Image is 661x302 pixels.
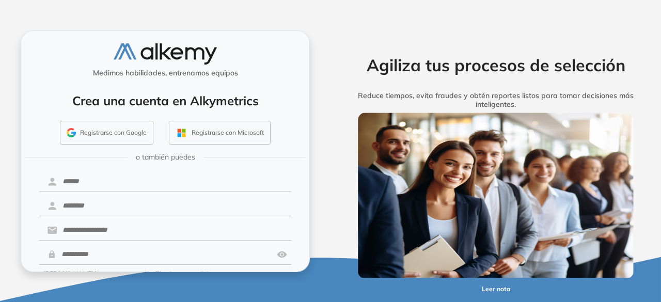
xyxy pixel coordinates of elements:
h5: Medimos habilidades, entrenamos equipos [25,69,305,77]
img: logo-alkemy [114,43,217,65]
img: asd [277,245,287,264]
button: Registrarse con Google [60,121,153,145]
span: [PERSON_NAME] la cuenta aceptas los [43,269,222,278]
button: Leer nota [458,279,534,299]
img: GMAIL_ICON [67,128,76,137]
span: o también puedes [136,152,195,163]
button: Registrarse con Microsoft [169,121,271,145]
h2: Agiliza tus procesos de selección [342,55,649,75]
h4: Crea una cuenta en Alkymetrics [35,93,296,108]
h5: Reduce tiempos, evita fraudes y obtén reportes listos para tomar decisiones más inteligentes. [342,91,649,109]
img: img-more-info [358,113,634,279]
button: Términos y condiciones [155,269,222,278]
img: OUTLOOK_ICON [176,127,187,139]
